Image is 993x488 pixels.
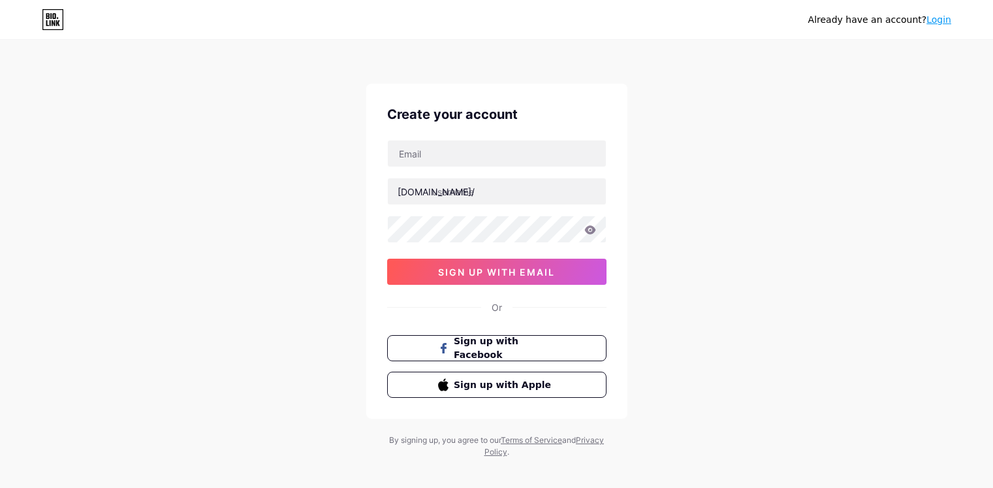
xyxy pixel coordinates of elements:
div: Or [492,301,502,314]
span: Sign up with Apple [454,378,555,392]
input: username [388,178,606,204]
input: Email [388,140,606,167]
div: Already have an account? [808,13,951,27]
button: Sign up with Facebook [387,335,607,361]
button: sign up with email [387,259,607,285]
div: [DOMAIN_NAME]/ [398,185,475,199]
button: Sign up with Apple [387,372,607,398]
a: Login [926,14,951,25]
span: Sign up with Facebook [454,334,555,362]
div: By signing up, you agree to our and . [386,434,608,458]
a: Terms of Service [501,435,562,445]
div: Create your account [387,105,607,124]
span: sign up with email [438,267,555,278]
